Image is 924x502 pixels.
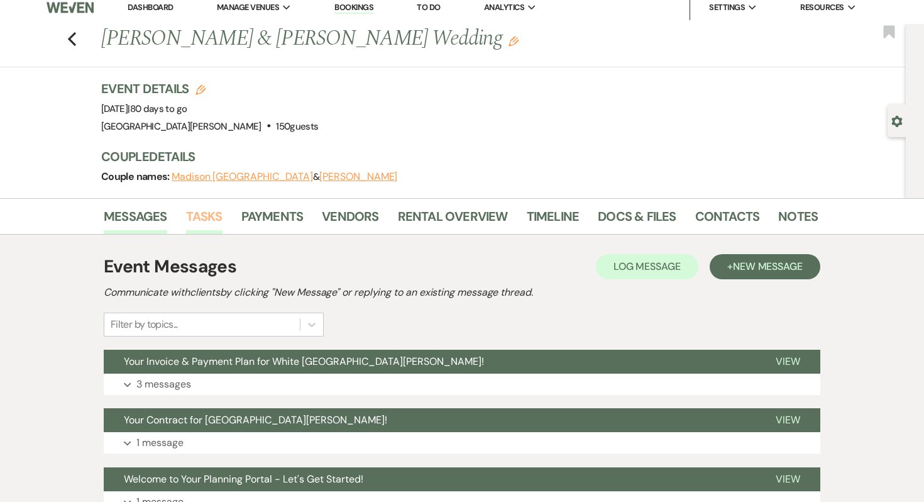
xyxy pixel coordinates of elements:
a: Dashboard [128,2,173,13]
a: Tasks [186,206,223,234]
p: 3 messages [136,376,191,393]
a: Rental Overview [398,206,508,234]
h3: Couple Details [101,148,805,165]
div: Filter by topics... [111,317,178,332]
span: Analytics [484,1,524,14]
span: | [128,103,187,115]
button: Your Invoice & Payment Plan for White [GEOGRAPHIC_DATA][PERSON_NAME]! [104,350,756,374]
span: Couple names: [101,170,172,183]
span: View [776,472,800,486]
span: 150 guests [276,120,318,133]
button: Edit [509,35,519,47]
span: Your Contract for [GEOGRAPHIC_DATA][PERSON_NAME]! [124,413,387,427]
button: +New Message [710,254,820,279]
span: Settings [709,1,745,14]
span: View [776,355,800,368]
span: [GEOGRAPHIC_DATA][PERSON_NAME] [101,120,261,133]
h2: Communicate with clients by clicking "New Message" or replying to an existing message thread. [104,285,820,300]
button: Welcome to Your Planning Portal - Let's Get Started! [104,467,756,491]
h1: [PERSON_NAME] & [PERSON_NAME] Wedding [101,24,664,54]
a: Vendors [322,206,378,234]
span: Resources [800,1,844,14]
h1: Event Messages [104,254,236,280]
span: [DATE] [101,103,187,115]
button: 3 messages [104,374,820,395]
span: Your Invoice & Payment Plan for White [GEOGRAPHIC_DATA][PERSON_NAME]! [124,355,484,368]
a: To Do [417,2,440,13]
button: Open lead details [891,114,903,126]
a: Bookings [334,2,373,14]
p: 1 message [136,435,184,451]
span: Manage Venues [217,1,279,14]
button: Madison [GEOGRAPHIC_DATA] [172,172,313,182]
span: View [776,413,800,427]
button: Your Contract for [GEOGRAPHIC_DATA][PERSON_NAME]! [104,408,756,432]
a: Notes [778,206,818,234]
button: [PERSON_NAME] [319,172,397,182]
button: Log Message [596,254,698,279]
h3: Event Details [101,80,318,98]
span: Welcome to Your Planning Portal - Let's Get Started! [124,472,363,486]
button: View [756,408,820,432]
button: View [756,467,820,491]
span: 80 days to go [130,103,187,115]
a: Messages [104,206,167,234]
span: New Message [733,260,803,273]
span: & [172,170,397,183]
a: Timeline [527,206,580,234]
a: Docs & Files [598,206,676,234]
button: 1 message [104,432,820,454]
button: View [756,350,820,374]
span: Log Message [613,260,681,273]
a: Payments [241,206,304,234]
a: Contacts [695,206,760,234]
